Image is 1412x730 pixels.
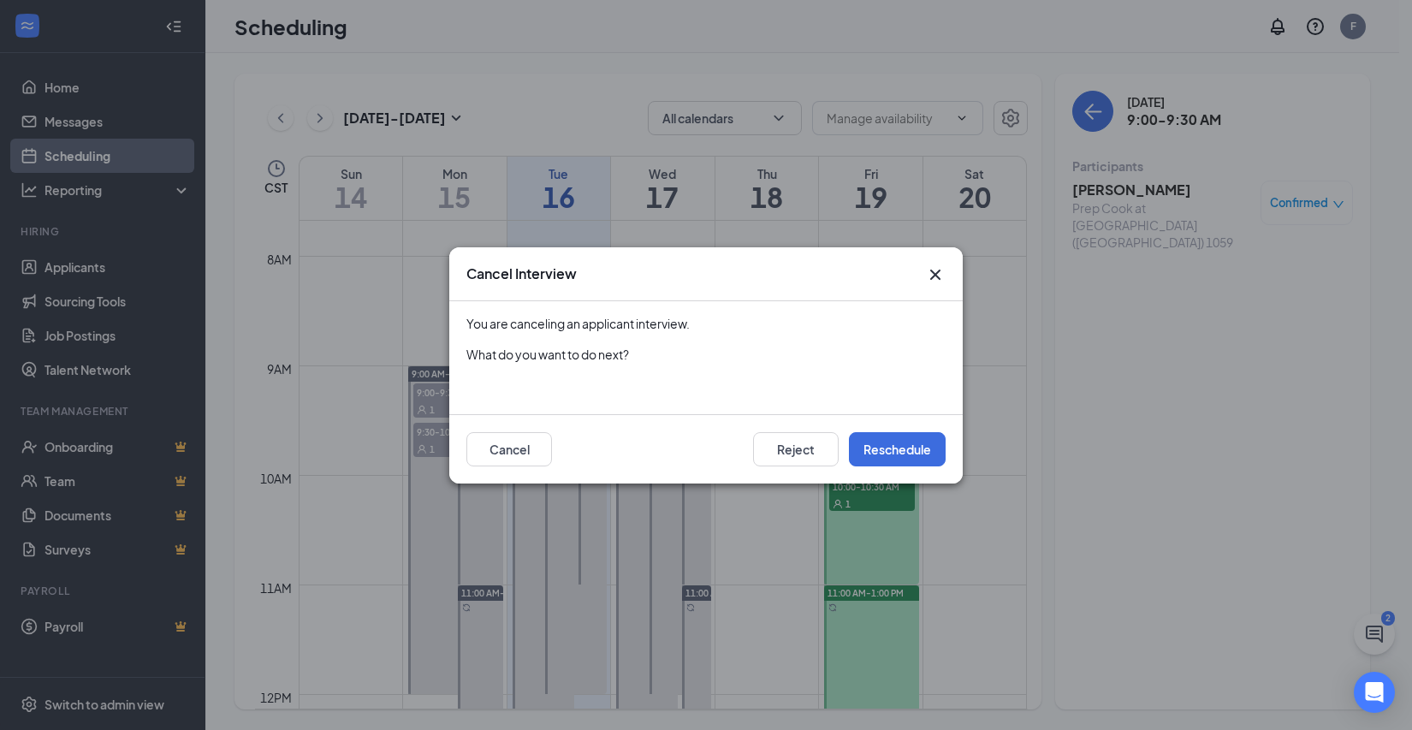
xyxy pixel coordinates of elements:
div: What do you want to do next? [466,346,946,363]
div: You are canceling an applicant interview. [466,315,946,332]
svg: Cross [925,264,946,285]
div: Open Intercom Messenger [1354,672,1395,713]
button: Reject [753,432,839,466]
h3: Cancel Interview [466,264,577,283]
button: Reschedule [849,432,946,466]
button: Close [925,264,946,285]
button: Cancel [466,432,552,466]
